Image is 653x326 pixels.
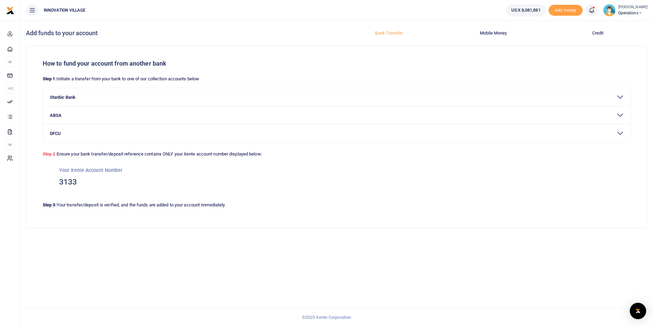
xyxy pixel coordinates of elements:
[548,5,583,16] span: Add money
[603,4,648,16] a: profile-user [PERSON_NAME] Operations
[43,148,631,158] p: Ensure your bank transfer/deposit reference contains ONLY your Xente account number displayed below:
[630,303,646,319] div: Open Intercom Messenger
[5,83,15,94] li: Ac
[59,177,614,187] h3: 3133
[548,5,583,16] li: Toup your wallet
[5,139,15,150] li: M
[43,76,631,83] p: Initiate a transfer from your bank to one of our collection accounts below
[6,8,14,13] a: logo-small logo-large logo-large
[603,4,615,16] img: profile-user
[43,124,630,142] button: DFCU
[341,28,437,39] button: Bank Transfer
[5,56,15,68] li: M
[511,7,540,14] span: UGX 8,081,881
[43,76,57,81] strong: Step 1:
[43,106,630,124] button: ABSA
[6,6,14,15] img: logo-small
[43,202,631,209] p: Your transfer/deposit is verified, and the funds are added to your account immediately.
[43,88,630,106] button: Stanbic Bank
[548,7,583,12] a: Add money
[503,4,548,16] li: Wallet ballance
[550,28,646,39] button: Credit
[26,29,334,37] h4: Add funds to your account
[618,10,648,16] span: Operations
[43,151,57,157] strong: Step 2:
[59,167,123,173] small: Your Xente Account Number
[43,60,631,67] h5: How to fund your account from another bank
[43,202,57,207] strong: Step 3:
[618,4,648,10] small: [PERSON_NAME]
[506,4,545,16] a: UGX 8,081,881
[41,7,88,13] span: INNOVATION VILLAGE
[445,28,542,39] button: Mobile Money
